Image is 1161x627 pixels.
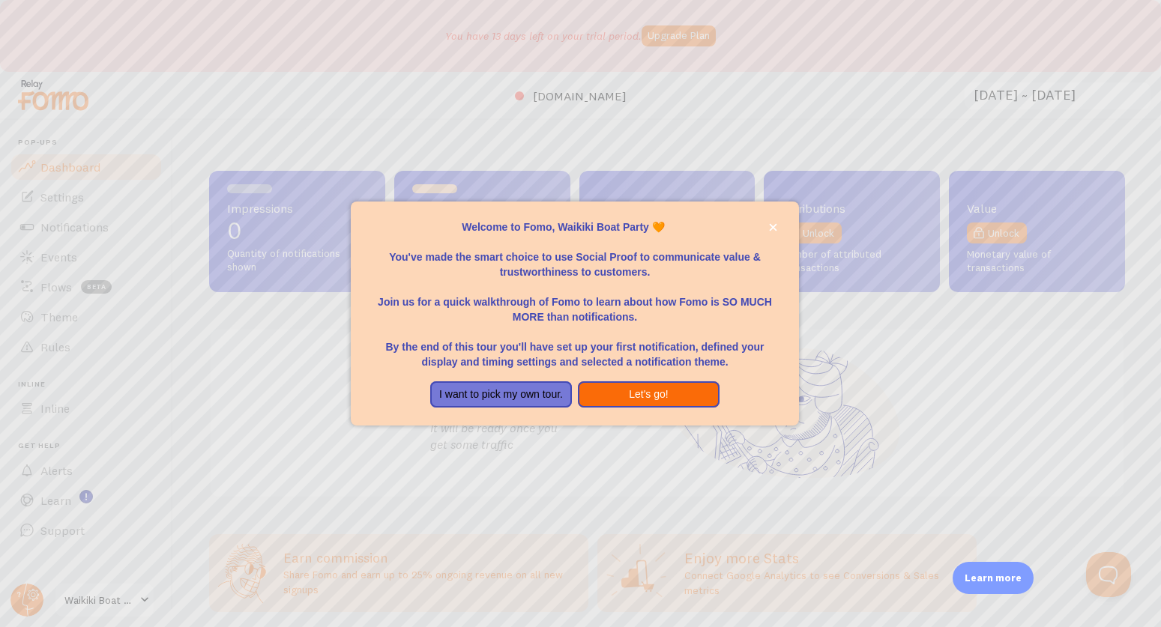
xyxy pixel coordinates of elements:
p: Join us for a quick walkthrough of Fomo to learn about how Fomo is SO MUCH MORE than notifications. [369,279,781,324]
div: Welcome to Fomo, Waikiki Boat Party 🧡You&amp;#39;ve made the smart choice to use Social Proof to ... [351,202,799,426]
p: You've made the smart choice to use Social Proof to communicate value & trustworthiness to custom... [369,234,781,279]
p: By the end of this tour you'll have set up your first notification, defined your display and timi... [369,324,781,369]
p: Learn more [965,571,1022,585]
button: close, [765,219,781,235]
p: Welcome to Fomo, Waikiki Boat Party 🧡 [369,219,781,234]
button: Let's go! [578,381,720,408]
button: I want to pick my own tour. [430,381,572,408]
div: Learn more [953,562,1034,594]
